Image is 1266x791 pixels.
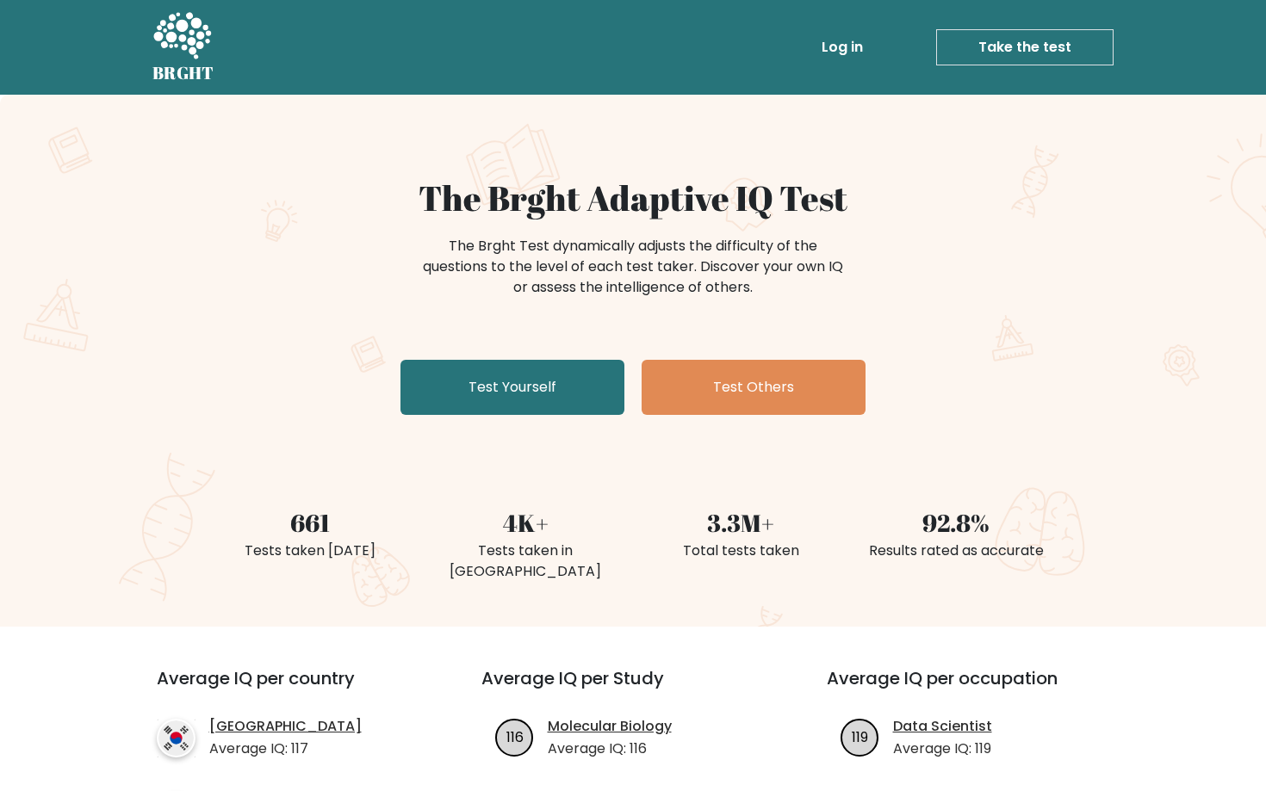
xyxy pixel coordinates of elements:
div: Tests taken in [GEOGRAPHIC_DATA] [428,541,623,582]
div: Results rated as accurate [859,541,1053,561]
div: Tests taken [DATE] [213,541,407,561]
text: 116 [506,726,523,746]
h3: Average IQ per occupation [827,668,1131,709]
a: [GEOGRAPHIC_DATA] [209,716,362,737]
div: 4K+ [428,504,623,541]
h3: Average IQ per Study [481,668,785,709]
div: Total tests taken [643,541,838,561]
p: Average IQ: 116 [548,738,672,759]
div: 3.3M+ [643,504,838,541]
a: Test Others [642,360,866,415]
a: BRGHT [152,7,214,88]
div: 661 [213,504,407,541]
div: The Brght Test dynamically adjusts the difficulty of the questions to the level of each test take... [418,236,848,298]
text: 119 [852,726,868,746]
h3: Average IQ per country [157,668,419,709]
h1: The Brght Adaptive IQ Test [213,177,1053,219]
a: Take the test [936,29,1114,65]
a: Test Yourself [400,360,624,415]
h5: BRGHT [152,63,214,83]
a: Molecular Biology [548,716,672,737]
a: Log in [815,30,870,65]
img: country [157,719,195,757]
div: 92.8% [859,504,1053,541]
a: Data Scientist [893,716,992,737]
p: Average IQ: 117 [209,738,362,759]
p: Average IQ: 119 [893,738,992,759]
